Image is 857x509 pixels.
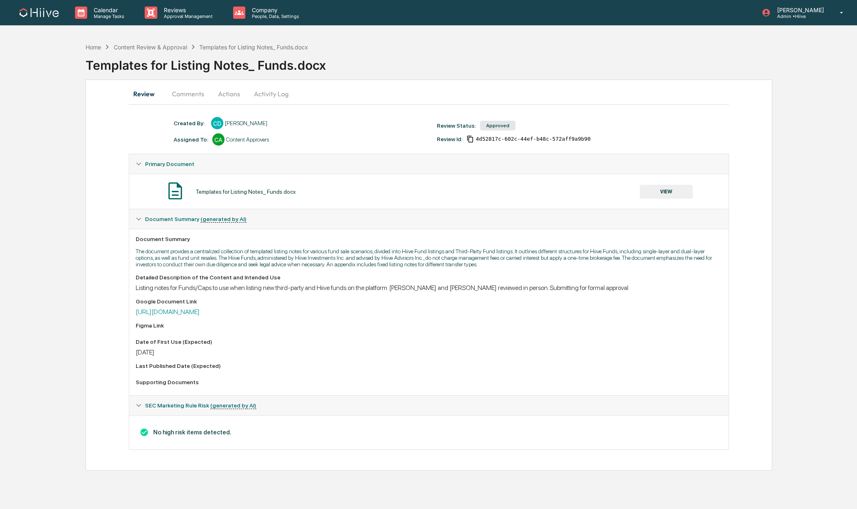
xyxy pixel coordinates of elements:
[174,136,208,143] div: Assigned To:
[129,415,728,449] div: Document Summary (generated by AI)
[165,84,211,104] button: Comments
[245,13,303,19] p: People, Data, Settings
[136,428,722,437] h3: No high risk items detected.
[196,188,296,195] div: Templates for Listing Notes_ Funds.docx
[129,174,728,209] div: Primary Document
[211,84,247,104] button: Actions
[165,181,185,201] img: Document Icon
[87,7,128,13] p: Calendar
[129,209,728,229] div: Document Summary (generated by AI)
[145,161,194,167] span: Primary Document
[200,216,247,223] u: (generated by AI)
[86,44,101,51] div: Home
[136,379,722,385] div: Supporting Documents
[136,274,722,281] div: Detailed Description of the Content and Intended Use
[136,248,722,268] p: The document provides a centralized collection of templated listing notes for various fund sale s...
[210,402,256,409] u: (generated by AI)
[199,44,308,51] div: Templates for Listing Notes_ Funds.docx
[480,121,516,131] div: Approved
[157,13,217,19] p: Approval Management
[129,229,728,395] div: Document Summary (generated by AI)
[136,339,722,345] div: Date of First Use (Expected)
[771,13,828,19] p: Admin • Hiive
[136,348,722,356] div: [DATE]
[145,402,256,409] span: SEC Marketing Rule Risk
[437,122,476,129] div: Review Status:
[226,136,269,143] div: Content Approvers
[129,154,728,174] div: Primary Document
[136,322,722,329] div: Figma Link
[129,84,165,104] button: Review
[114,44,187,51] div: Content Review & Approval
[86,51,857,73] div: Templates for Listing Notes_ Funds.docx
[157,7,217,13] p: Reviews
[225,120,267,126] div: [PERSON_NAME]
[437,136,463,142] div: Review Id:
[212,133,225,146] div: CA
[136,284,722,292] div: Listing notes for Funds/Caps to use when listing new third-party and Hiive funds on the platform....
[640,185,693,199] button: VIEW
[211,117,223,129] div: CD
[476,136,590,142] span: 4d52817c-602c-44ef-b48c-572aff9a9b90
[245,7,303,13] p: Company
[129,84,729,104] div: secondary tabs example
[136,363,722,369] div: Last Published Date (Expected)
[831,482,853,504] iframe: Open customer support
[174,120,207,126] div: Created By: ‎ ‎
[247,84,295,104] button: Activity Log
[136,236,722,242] div: Document Summary
[145,216,247,222] span: Document Summary
[20,8,59,17] img: logo
[136,308,200,316] a: [URL][DOMAIN_NAME]
[771,7,828,13] p: [PERSON_NAME]
[136,298,722,305] div: Google Document Link
[129,396,728,415] div: SEC Marketing Rule Risk (generated by AI)
[87,13,128,19] p: Manage Tasks
[467,135,474,143] span: Copy Id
